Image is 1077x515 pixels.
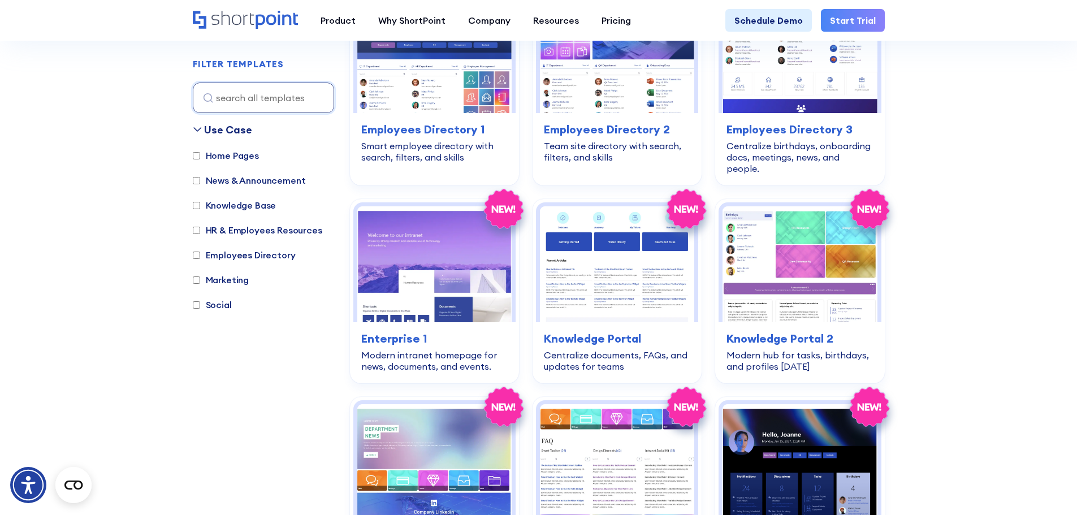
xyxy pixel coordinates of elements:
[544,349,690,372] div: Centralize documents, FAQs, and updates for teams
[468,14,511,27] div: Company
[321,14,356,27] div: Product
[361,140,508,163] div: Smart employee directory with search, filters, and skills
[590,9,642,32] a: Pricing
[204,122,252,137] div: Use Case
[193,202,200,209] input: Knowledge Base
[193,149,259,162] label: Home Pages
[726,121,873,138] h3: Employees Directory 3
[544,140,690,163] div: Team site directory with search, filters, and skills
[533,199,702,383] a: SharePoint knowledge base template: Centralize documents, FAQs, and updates for teamsKnowledge Po...
[367,9,457,32] a: Why ShortPoint
[361,121,508,138] h3: Employees Directory 1
[55,467,92,503] button: Open CMP widget
[193,152,200,159] input: Home Pages
[193,83,334,113] input: search all templates
[540,206,694,322] img: SharePoint knowledge base template: Centralize documents, FAQs, and updates for teams
[544,121,690,138] h3: Employees Directory 2
[193,177,200,184] input: News & Announcement
[193,248,296,262] label: Employees Directory
[193,11,298,30] a: Home
[457,9,522,32] a: Company
[193,276,200,284] input: Marketing
[726,140,873,174] div: Centralize birthdays, onboarding docs, meetings, news, and people.
[873,384,1077,515] iframe: Chat Widget
[361,349,508,372] div: Modern intranet homepage for news, documents, and events.
[309,9,367,32] a: Product
[726,330,873,347] h3: Knowledge Portal 2
[193,59,284,70] h2: FILTER TEMPLATES
[193,223,322,237] label: HR & Employees Resources
[193,252,200,259] input: Employees Directory
[723,206,877,322] img: SharePoint IT knowledge base template: Modern hub for tasks, birthdays, and profiles today
[193,227,200,234] input: HR & Employees Resources
[10,467,46,503] div: Accessibility Menu
[357,206,512,322] img: SharePoint homepage template: Modern intranet homepage for news, documents, and events.
[715,199,884,383] a: SharePoint IT knowledge base template: Modern hub for tasks, birthdays, and profiles todayKnowled...
[602,14,631,27] div: Pricing
[533,14,579,27] div: Resources
[193,301,200,309] input: Social
[725,9,812,32] a: Schedule Demo
[193,174,306,187] label: News & Announcement
[193,273,249,287] label: Marketing
[821,9,885,32] a: Start Trial
[193,298,232,311] label: Social
[361,330,508,347] h3: Enterprise 1
[522,9,590,32] a: Resources
[726,349,873,372] div: Modern hub for tasks, birthdays, and profiles [DATE]
[350,199,519,383] a: SharePoint homepage template: Modern intranet homepage for news, documents, and events.Enterprise...
[378,14,445,27] div: Why ShortPoint
[544,330,690,347] h3: Knowledge Portal
[193,198,276,212] label: Knowledge Base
